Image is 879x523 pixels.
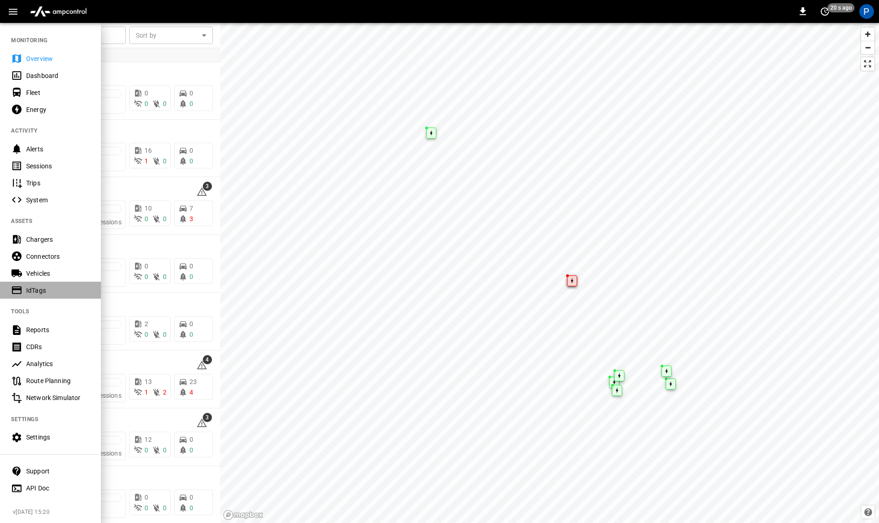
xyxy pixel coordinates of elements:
[26,433,90,442] div: Settings
[26,467,90,476] div: Support
[26,393,90,402] div: Network Simulator
[26,325,90,334] div: Reports
[26,178,90,188] div: Trips
[26,3,90,20] img: ampcontrol.io logo
[26,484,90,493] div: API Doc
[26,269,90,278] div: Vehicles
[26,235,90,244] div: Chargers
[26,359,90,368] div: Analytics
[818,4,832,19] button: set refresh interval
[26,54,90,63] div: Overview
[26,145,90,154] div: Alerts
[26,195,90,205] div: System
[26,161,90,171] div: Sessions
[859,4,874,19] div: profile-icon
[26,252,90,261] div: Connectors
[26,88,90,97] div: Fleet
[26,71,90,80] div: Dashboard
[26,342,90,351] div: CDRs
[13,508,94,517] span: v [DATE] 15:20
[26,286,90,295] div: IdTags
[26,105,90,114] div: Energy
[26,376,90,385] div: Route Planning
[828,3,855,12] span: 20 s ago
